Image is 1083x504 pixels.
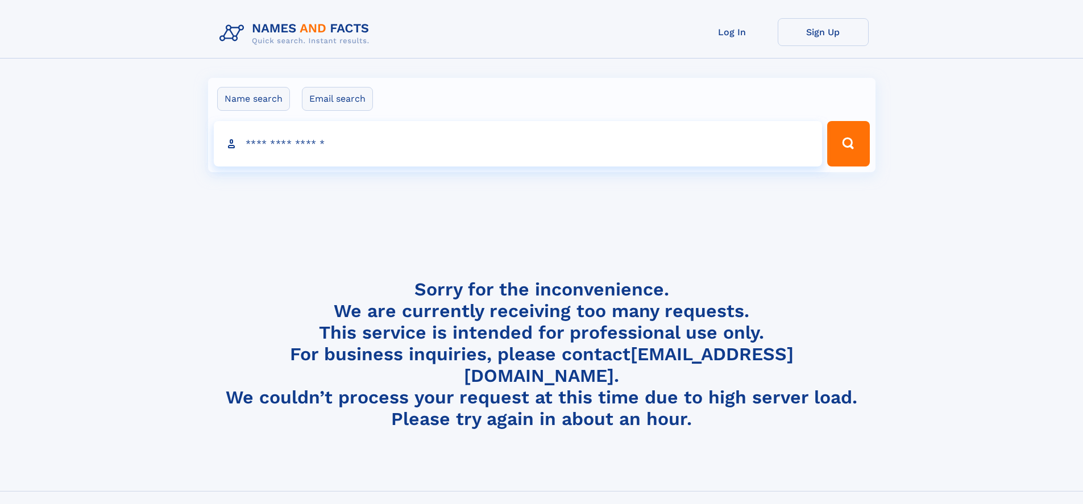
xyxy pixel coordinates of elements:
[687,18,778,46] a: Log In
[215,18,379,49] img: Logo Names and Facts
[302,87,373,111] label: Email search
[217,87,290,111] label: Name search
[214,121,823,166] input: search input
[778,18,869,46] a: Sign Up
[464,343,794,386] a: [EMAIL_ADDRESS][DOMAIN_NAME]
[827,121,869,166] button: Search Button
[215,278,869,430] h4: Sorry for the inconvenience. We are currently receiving too many requests. This service is intend...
